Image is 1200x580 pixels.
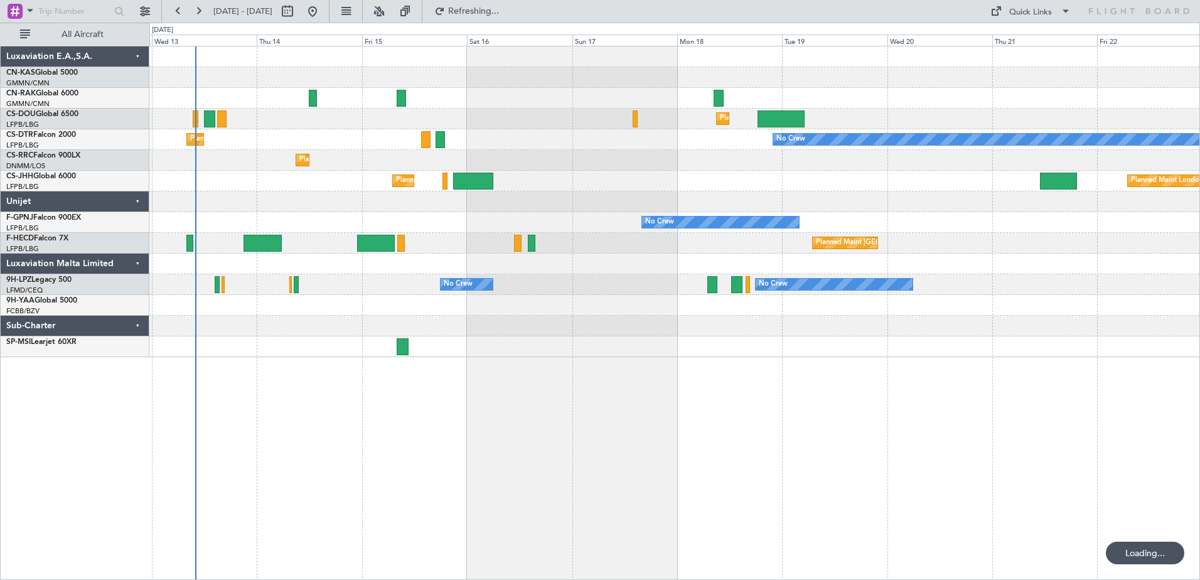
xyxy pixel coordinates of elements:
[6,286,43,295] a: LFMD/CEQ
[6,276,31,284] span: 9H-LPZ
[190,130,254,149] div: Planned Maint Sofia
[6,235,68,242] a: F-HECDFalcon 7X
[6,297,35,304] span: 9H-YAA
[6,69,78,77] a: CN-KASGlobal 5000
[429,1,504,21] button: Refreshing...
[6,338,77,346] a: SP-MSILearjet 60XR
[6,235,34,242] span: F-HECD
[6,90,78,97] a: CN-RAKGlobal 6000
[6,338,31,346] span: SP-MSI
[14,24,136,45] button: All Aircraft
[6,182,39,191] a: LFPB/LBG
[984,1,1077,21] button: Quick Links
[572,35,677,46] div: Sun 17
[6,223,39,233] a: LFPB/LBG
[816,234,1014,252] div: Planned Maint [GEOGRAPHIC_DATA] ([GEOGRAPHIC_DATA])
[467,35,572,46] div: Sat 16
[720,109,918,128] div: Planned Maint [GEOGRAPHIC_DATA] ([GEOGRAPHIC_DATA])
[6,110,36,118] span: CS-DOU
[6,152,33,159] span: CS-RRC
[6,306,40,316] a: FCBB/BZV
[362,35,467,46] div: Fri 15
[776,130,805,149] div: No Crew
[299,151,429,169] div: Planned Maint Lagos ([PERSON_NAME])
[396,171,594,190] div: Planned Maint [GEOGRAPHIC_DATA] ([GEOGRAPHIC_DATA])
[213,6,272,17] span: [DATE] - [DATE]
[33,30,132,39] span: All Aircraft
[1106,542,1184,564] div: Loading...
[6,131,33,139] span: CS-DTR
[152,35,257,46] div: Wed 13
[447,7,500,16] span: Refreshing...
[1009,6,1052,19] div: Quick Links
[6,110,78,118] a: CS-DOUGlobal 6500
[645,213,674,232] div: No Crew
[782,35,887,46] div: Tue 19
[38,2,110,21] input: Trip Number
[887,35,992,46] div: Wed 20
[6,141,39,150] a: LFPB/LBG
[6,214,33,222] span: F-GPNJ
[6,69,35,77] span: CN-KAS
[992,35,1097,46] div: Thu 21
[6,131,76,139] a: CS-DTRFalcon 2000
[257,35,362,46] div: Thu 14
[6,161,45,171] a: DNMM/LOS
[677,35,782,46] div: Mon 18
[6,90,36,97] span: CN-RAK
[444,275,473,294] div: No Crew
[6,152,80,159] a: CS-RRCFalcon 900LX
[6,173,76,180] a: CS-JHHGlobal 6000
[6,173,33,180] span: CS-JHH
[6,297,77,304] a: 9H-YAAGlobal 5000
[152,25,173,36] div: [DATE]
[759,275,788,294] div: No Crew
[6,99,50,109] a: GMMN/CMN
[6,78,50,88] a: GMMN/CMN
[6,244,39,254] a: LFPB/LBG
[6,276,72,284] a: 9H-LPZLegacy 500
[6,120,39,129] a: LFPB/LBG
[6,214,81,222] a: F-GPNJFalcon 900EX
